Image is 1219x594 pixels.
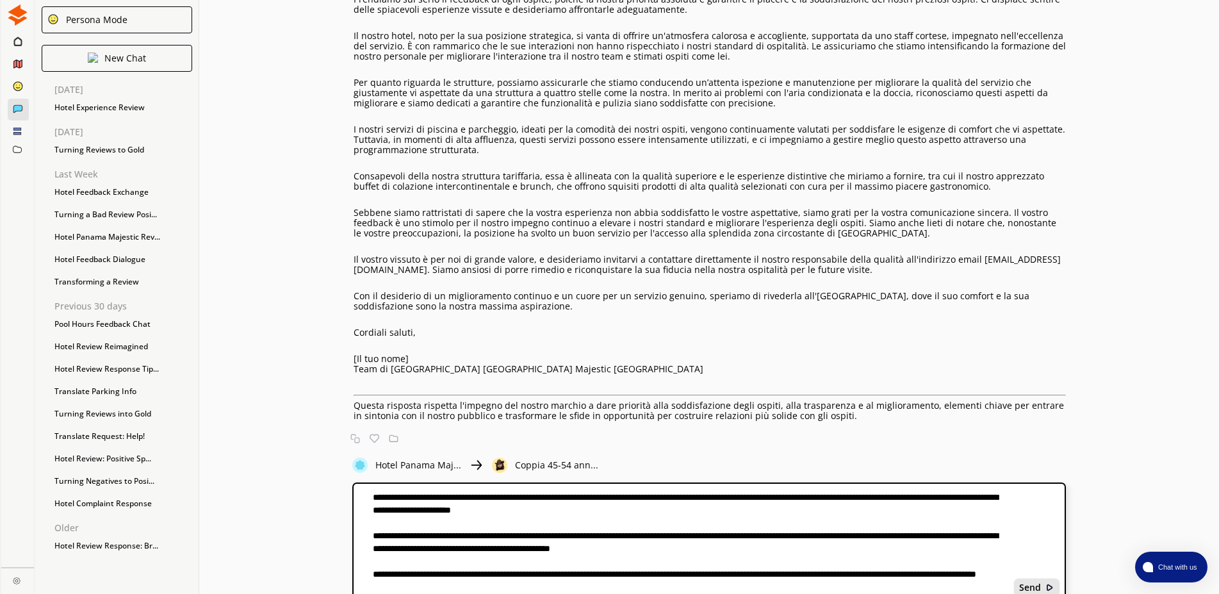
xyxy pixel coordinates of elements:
[1153,562,1200,572] span: Chat with us
[48,427,199,446] div: Translate Request: Help!
[354,208,1066,238] p: Sebbene siamo rattristati di sapere che la vostra esperienza non abbia soddisfatto le vostre aspe...
[88,53,98,63] img: Close
[352,458,368,473] img: Close
[13,577,20,584] img: Close
[48,359,199,379] div: Hotel Review Response Tip...
[370,434,379,443] img: Favorite
[1135,552,1207,582] button: atlas-launcher
[389,434,398,443] img: Save
[54,169,199,179] p: Last Week
[48,337,199,356] div: Hotel Review Reimagined
[1,568,34,590] a: Close
[469,458,484,473] img: Close
[354,254,1066,275] p: Il vostro vissuto è per noi di grande valore, e desideriamo invitarvi a contattare direttamente i...
[54,127,199,137] p: [DATE]
[48,205,199,224] div: Turning a Bad Review Posi...
[515,460,598,470] p: Coppia 45-54 ann...
[1045,583,1054,592] img: Close
[48,250,199,269] div: Hotel Feedback Dialogue
[354,31,1066,62] p: Il nostro hotel, noto per la sua posizione strategica, si vanta di offrire un'atmosfera calorosa ...
[54,523,199,533] p: Older
[354,78,1066,108] p: Per quanto riguarda le strutture, possiamo assicurarle che stiamo conducendo un’attenta ispezione...
[350,434,360,443] img: Copy
[354,354,1066,364] p: [Il tuo nome]
[354,364,1066,374] p: Team di [GEOGRAPHIC_DATA] [GEOGRAPHIC_DATA] Majestic [GEOGRAPHIC_DATA]
[48,449,199,468] div: Hotel Review: Positive Sp...
[48,536,199,556] div: Hotel Review Response: Br...
[375,460,461,470] p: Hotel Panama Maj...
[61,15,127,25] div: Persona Mode
[48,404,199,424] div: Turning Reviews into Gold
[54,85,199,95] p: [DATE]
[48,272,199,292] div: Transforming a Review
[48,183,199,202] div: Hotel Feedback Exchange
[1019,582,1041,593] b: Send
[7,4,28,26] img: Close
[354,124,1066,155] p: I nostri servizi di piscina e parcheggio, ideati per la comodità dei nostri ospiti, vengono conti...
[354,400,1066,421] p: Questa risposta rispetta l'impegno del nostro marchio a dare priorità alla soddisfazione degli os...
[54,301,199,311] p: Previous 30 days
[48,494,199,513] div: Hotel Complaint Response
[48,472,199,491] div: Turning Negatives to Posi...
[48,98,199,117] div: Hotel Experience Review
[104,53,146,63] p: New Chat
[48,227,199,247] div: Hotel Panama Majestic Rev...
[354,291,1066,311] p: Con il desiderio di un miglioramento continuo e un cuore per un servizio genuino, speriamo di riv...
[48,382,199,401] div: Translate Parking Info
[492,458,507,473] img: Close
[48,315,199,334] div: Pool Hours Feedback Chat
[47,13,59,25] img: Close
[48,140,199,160] div: Turning Reviews to Gold
[354,327,1066,338] p: Cordiali saluti,
[354,171,1066,192] p: Consapevoli della nostra struttura tariffaria, essa è allineata con la qualità superiore e le esp...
